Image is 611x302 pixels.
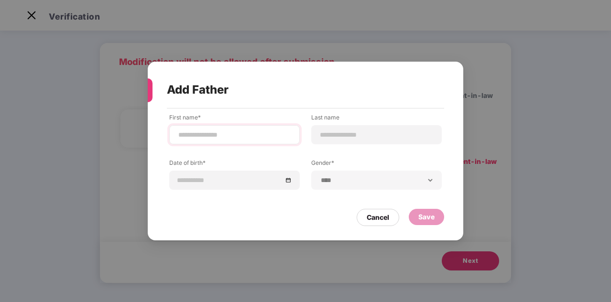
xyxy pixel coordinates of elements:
label: Gender* [311,159,442,171]
label: Date of birth* [169,159,300,171]
div: Save [418,212,435,222]
div: Add Father [167,71,421,108]
label: First name* [169,113,300,125]
div: Cancel [367,212,389,223]
label: Last name [311,113,442,125]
